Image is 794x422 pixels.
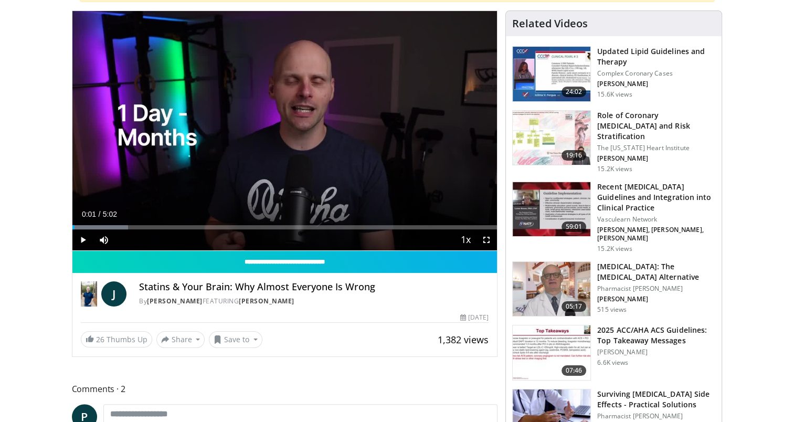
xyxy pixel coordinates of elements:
[99,210,101,218] span: /
[209,331,262,348] button: Save to
[156,331,205,348] button: Share
[147,297,203,305] a: [PERSON_NAME]
[597,80,715,88] p: [PERSON_NAME]
[597,226,715,242] p: [PERSON_NAME], [PERSON_NAME], [PERSON_NAME]
[460,313,489,322] div: [DATE]
[512,46,715,102] a: 24:02 Updated Lipid Guidelines and Therapy Complex Coronary Cases [PERSON_NAME] 15.6K views
[597,412,715,420] p: Pharmacist [PERSON_NAME]
[72,225,497,229] div: Progress Bar
[562,150,587,161] span: 19:16
[597,165,632,173] p: 15.2K views
[597,245,632,253] p: 15.2K views
[476,229,497,250] button: Fullscreen
[562,365,587,376] span: 07:46
[597,154,715,163] p: [PERSON_NAME]
[562,221,587,232] span: 59:01
[513,111,590,165] img: 1efa8c99-7b8a-4ab5-a569-1c219ae7bd2c.150x105_q85_crop-smart_upscale.jpg
[103,210,117,218] span: 5:02
[597,295,715,303] p: [PERSON_NAME]
[597,284,715,293] p: Pharmacist [PERSON_NAME]
[139,297,489,306] div: By FEATURING
[81,281,98,307] img: Dr. Jordan Rennicke
[597,325,715,346] h3: 2025 ACC/AHA ACS Guidelines: Top Takeaway Messages
[597,215,715,224] p: Vasculearn Network
[72,11,497,251] video-js: Video Player
[597,110,715,142] h3: Role of Coronary [MEDICAL_DATA] and Risk Stratification
[597,358,628,367] p: 6.6K views
[513,325,590,380] img: 369ac253-1227-4c00-b4e1-6e957fd240a8.150x105_q85_crop-smart_upscale.jpg
[93,229,114,250] button: Mute
[72,229,93,250] button: Play
[513,182,590,237] img: 87825f19-cf4c-4b91-bba1-ce218758c6bb.150x105_q85_crop-smart_upscale.jpg
[512,17,588,30] h4: Related Videos
[438,333,489,346] span: 1,382 views
[139,281,489,293] h4: Statins & Your Brain: Why Almost Everyone Is Wrong
[96,334,104,344] span: 26
[597,389,715,410] h3: Surviving [MEDICAL_DATA] Side Effects - Practical Solutions
[597,348,715,356] p: [PERSON_NAME]
[512,110,715,173] a: 19:16 Role of Coronary [MEDICAL_DATA] and Risk Stratification The [US_STATE] Heart Institute [PER...
[81,331,152,347] a: 26 Thumbs Up
[597,90,632,99] p: 15.6K views
[597,144,715,152] p: The [US_STATE] Heart Institute
[513,262,590,316] img: ce9609b9-a9bf-4b08-84dd-8eeb8ab29fc6.150x105_q85_crop-smart_upscale.jpg
[512,325,715,381] a: 07:46 2025 ACC/AHA ACS Guidelines: Top Takeaway Messages [PERSON_NAME] 6.6K views
[512,261,715,317] a: 05:17 [MEDICAL_DATA]: The [MEDICAL_DATA] Alternative Pharmacist [PERSON_NAME] [PERSON_NAME] 515 v...
[101,281,126,307] a: J
[597,69,715,78] p: Complex Coronary Cases
[597,261,715,282] h3: [MEDICAL_DATA]: The [MEDICAL_DATA] Alternative
[513,47,590,101] img: 77f671eb-9394-4acc-bc78-a9f077f94e00.150x105_q85_crop-smart_upscale.jpg
[562,301,587,312] span: 05:17
[597,46,715,67] h3: Updated Lipid Guidelines and Therapy
[72,382,498,396] span: Comments 2
[562,87,587,97] span: 24:02
[455,229,476,250] button: Playback Rate
[239,297,294,305] a: [PERSON_NAME]
[597,182,715,213] h3: Recent [MEDICAL_DATA] Guidelines and Integration into Clinical Practice
[512,182,715,253] a: 59:01 Recent [MEDICAL_DATA] Guidelines and Integration into Clinical Practice Vasculearn Network ...
[597,305,627,314] p: 515 views
[82,210,96,218] span: 0:01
